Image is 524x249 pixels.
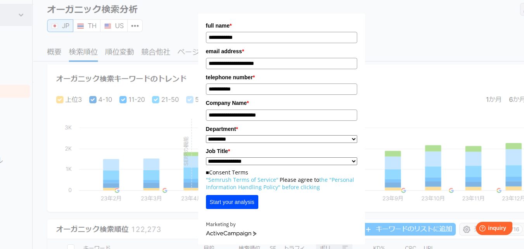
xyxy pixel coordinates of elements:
button: Start your analysis [206,195,258,209]
font: email address [206,48,242,54]
font: full name [206,23,230,29]
a: "Semrush Terms of Service" [206,176,278,183]
font: ■Consent Terms [206,169,248,176]
font: Marketing by [206,221,235,228]
font: Company Name [206,100,247,106]
font: Please agree to [280,176,319,183]
font: Start your analysis [210,199,254,205]
font: Job Title [206,148,228,154]
font: Department [206,126,236,132]
font: telephone number [206,74,253,80]
a: the "Personal Information Handling Policy" before clicking [206,176,354,191]
iframe: Help widget launcher [455,219,515,240]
